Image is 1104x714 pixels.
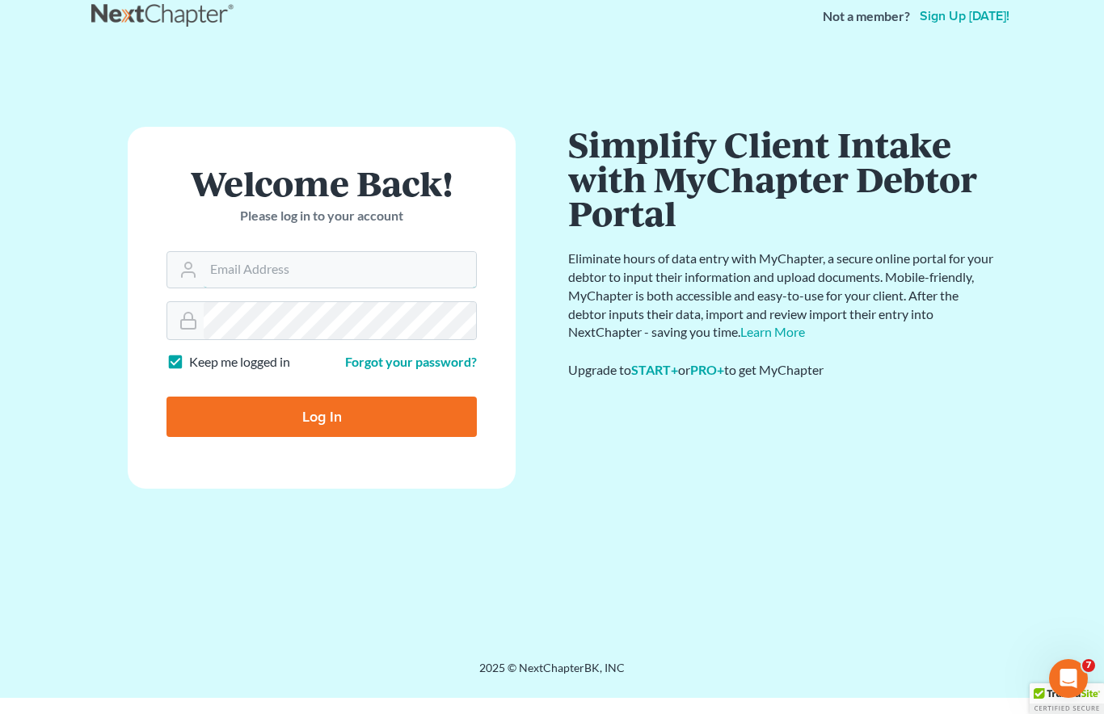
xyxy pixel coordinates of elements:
p: Please log in to your account [166,207,477,225]
input: Email Address [204,252,476,288]
div: TrustedSite Certified [1030,683,1104,714]
a: Learn More [740,324,805,339]
h1: Welcome Back! [166,166,477,200]
div: Upgrade to or to get MyChapter [568,361,997,380]
a: START+ [631,362,678,377]
label: Keep me logged in [189,353,290,372]
span: 7 [1082,659,1095,672]
iframe: Intercom live chat [1049,659,1088,698]
strong: Not a member? [823,7,910,26]
a: Forgot your password? [345,354,477,369]
a: PRO+ [690,362,724,377]
div: 2025 © NextChapterBK, INC [91,660,1013,689]
h1: Simplify Client Intake with MyChapter Debtor Portal [568,127,997,230]
p: Eliminate hours of data entry with MyChapter, a secure online portal for your debtor to input the... [568,250,997,342]
a: Sign up [DATE]! [916,10,1013,23]
input: Log In [166,397,477,437]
